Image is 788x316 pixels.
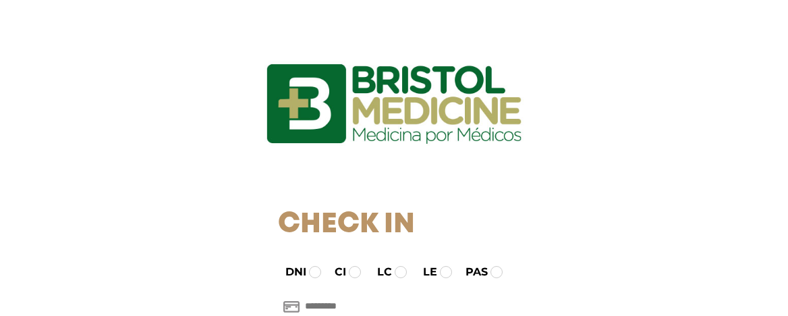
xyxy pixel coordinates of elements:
[453,264,488,280] label: PAS
[322,264,346,280] label: CI
[212,16,576,192] img: logo_ingresarbristol.jpg
[278,208,511,242] h1: Check In
[411,264,437,280] label: LE
[365,264,392,280] label: LC
[273,264,306,280] label: DNI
